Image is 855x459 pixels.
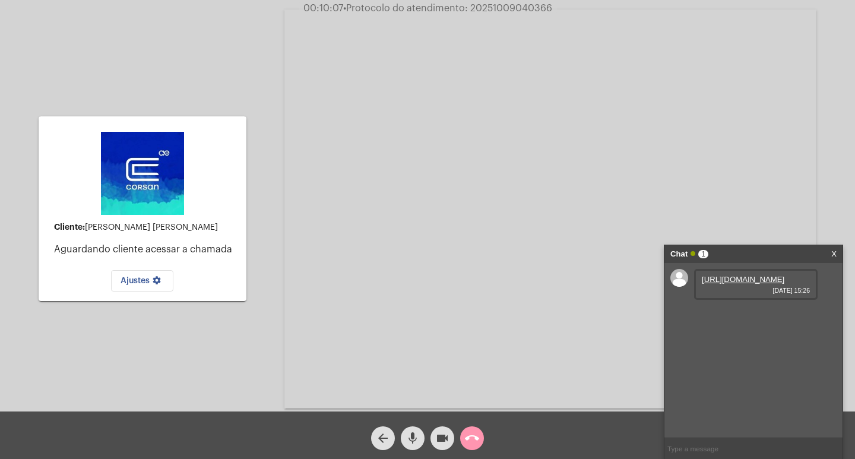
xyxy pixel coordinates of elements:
strong: Chat [670,245,688,263]
mat-icon: call_end [465,431,479,445]
a: X [831,245,837,263]
p: Aguardando cliente acessar a chamada [54,244,237,255]
span: Ajustes [121,277,164,285]
span: [DATE] 15:26 [702,287,810,294]
span: 1 [698,250,708,258]
mat-icon: arrow_back [376,431,390,445]
span: Online [691,251,695,256]
mat-icon: settings [150,276,164,290]
span: 00:10:07 [303,4,343,13]
button: Ajustes [111,270,173,292]
span: Protocolo do atendimento: 20251009040366 [343,4,552,13]
a: [URL][DOMAIN_NAME] [702,275,784,284]
span: • [343,4,346,13]
img: d4669ae0-8c07-2337-4f67-34b0df7f5ae4.jpeg [101,132,184,215]
mat-icon: mic [406,431,420,445]
input: Type a message [664,438,843,459]
mat-icon: videocam [435,431,449,445]
div: [PERSON_NAME] [PERSON_NAME] [54,223,237,232]
strong: Cliente: [54,223,85,231]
